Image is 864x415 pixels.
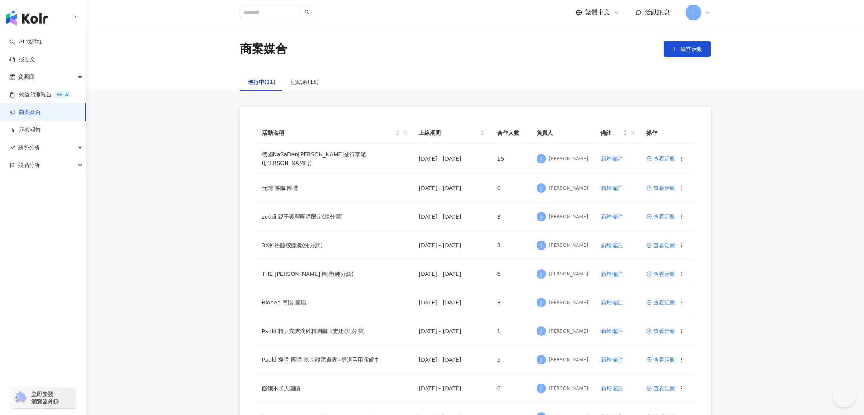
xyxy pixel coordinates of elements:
span: search [629,127,637,139]
span: 新增備註 [601,156,623,162]
th: 合作人數 [491,122,530,144]
td: zoodi 親子護理團購限定(純分潤) [256,203,413,231]
a: 查看活動 [646,357,675,362]
td: [DATE] - [DATE] [413,288,491,317]
a: 查看活動 [646,300,675,305]
span: 新增備註 [601,271,623,277]
img: logo [6,10,48,26]
a: 找貼文 [9,56,35,63]
span: J [540,384,542,393]
div: [PERSON_NAME] [549,242,588,249]
td: [DATE] - [DATE] [413,346,491,374]
td: Bioneo 導購 團購 [256,288,413,317]
button: 新增備註 [600,151,623,167]
th: 備註 [594,122,640,144]
a: 查看活動 [646,271,675,277]
td: [DATE] - [DATE] [413,231,491,260]
span: search [304,9,310,15]
td: 0 [491,374,530,403]
span: 上線期間 [419,129,478,137]
span: 建立活動 [680,46,702,52]
a: 查看活動 [646,243,675,248]
span: rise [9,145,15,150]
td: 1 [491,317,530,346]
button: 新增備註 [600,209,623,225]
span: J [540,154,542,163]
div: 已結束(15) [291,78,319,86]
a: chrome extension立即安裝 瀏覽器外掛 [10,387,76,408]
span: 繁體中文 [585,8,610,17]
span: 新增備註 [601,328,623,334]
div: [PERSON_NAME] [549,271,588,277]
span: 資源庫 [18,68,35,86]
span: 新增備註 [601,299,623,306]
span: 競品分析 [18,156,40,174]
span: J [540,355,542,364]
span: 新增備註 [601,242,623,248]
div: 商案媒合 [240,41,287,57]
th: 上線期間 [413,122,491,144]
td: 0 [491,174,530,203]
span: 新增備註 [601,214,623,220]
span: J [540,212,542,221]
td: [DATE] - [DATE] [413,144,491,174]
div: [PERSON_NAME] [549,214,588,220]
span: 趨勢分析 [18,139,40,156]
a: 查看活動 [646,156,675,161]
td: [DATE] - [DATE] [413,374,491,403]
td: 6 [491,260,530,288]
span: J [540,270,542,278]
img: chrome extension [13,391,28,404]
span: search [631,130,635,135]
td: 15 [491,144,530,174]
button: 新增備註 [600,237,623,253]
td: 餓餓不求人團購 [256,374,413,403]
td: Padki 精力充霈滴雞精團購限定組(純分潤) [256,317,413,346]
td: [DATE] - [DATE] [413,203,491,231]
td: [DATE] - [DATE] [413,260,491,288]
span: 備註 [600,129,621,137]
div: [PERSON_NAME] [549,328,588,335]
a: 效益預測報告BETA [9,91,71,99]
td: [DATE] - [DATE] [413,174,491,203]
th: 操作 [640,122,695,144]
button: 新增備註 [600,180,623,196]
span: 活動名稱 [262,129,394,137]
span: 活動訊息 [645,9,670,16]
div: [PERSON_NAME] [549,385,588,392]
span: 立即安裝 瀏覽器外掛 [31,391,59,405]
button: 新增備註 [600,295,623,310]
td: 元晴 導購 團購 [256,174,413,203]
a: 查看活動 [646,386,675,391]
th: 負責人 [530,122,595,144]
div: 進行中(11) [248,78,276,86]
button: 建立活動 [664,41,711,57]
th: 活動名稱 [256,122,413,144]
span: J [540,298,542,307]
span: J [540,184,542,192]
a: 查看活動 [646,185,675,191]
button: 新增備註 [600,323,623,339]
td: [DATE] - [DATE] [413,317,491,346]
button: 新增備註 [600,352,623,368]
a: 查看活動 [646,214,675,219]
td: 3 [491,288,530,317]
span: T [691,8,695,17]
td: 3 [491,203,530,231]
a: 商案媒合 [9,109,41,116]
iframe: Help Scout Beacon - Open [833,384,856,407]
span: 新增備註 [601,185,623,191]
td: 德國NaSaDen[PERSON_NAME]登行李箱([PERSON_NAME]) [256,144,413,174]
td: 3X神經醯胺膠囊(純分潤) [256,231,413,260]
td: Padki 導購 團購-氨基酸潔膚露+舒適兩用潔膚巾 [256,346,413,374]
a: 查看活動 [646,328,675,334]
span: 新增備註 [601,357,623,363]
